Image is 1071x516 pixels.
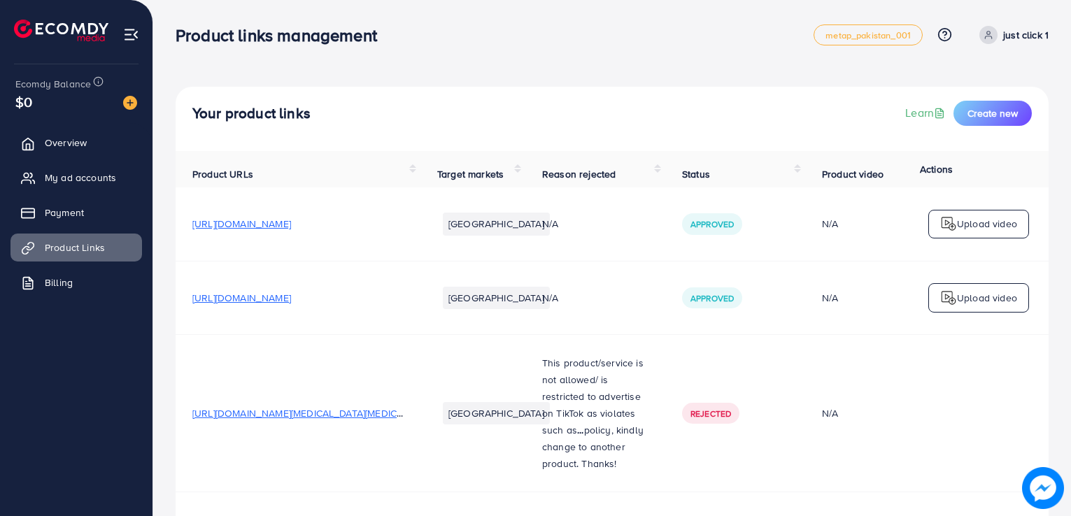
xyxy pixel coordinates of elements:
a: just click 1 [974,26,1049,44]
img: menu [123,27,139,43]
span: policy, kindly change to another product. Thanks! [542,423,644,471]
span: Billing [45,275,73,289]
img: logo [940,289,957,306]
li: [GEOGRAPHIC_DATA] [443,213,550,235]
span: metap_pakistan_001 [825,31,911,40]
span: Rejected [690,408,731,420]
span: Product Links [45,241,105,255]
a: Product Links [10,234,142,261]
img: image [123,96,137,110]
img: logo [940,215,957,232]
a: Payment [10,199,142,227]
li: [GEOGRAPHIC_DATA] [443,287,550,309]
button: Create new [953,101,1032,126]
img: image [1022,467,1064,509]
span: [URL][DOMAIN_NAME][MEDICAL_DATA][MEDICAL_DATA] [192,406,439,420]
span: Actions [920,162,953,176]
span: $0 [15,92,32,112]
span: N/A [542,291,558,305]
p: just click 1 [1003,27,1049,43]
div: N/A [822,217,921,231]
div: N/A [822,406,921,420]
span: Create new [967,106,1018,120]
span: My ad accounts [45,171,116,185]
span: Product video [822,167,884,181]
span: [URL][DOMAIN_NAME] [192,291,291,305]
span: N/A [542,217,558,231]
span: Approved [690,292,734,304]
span: Target markets [437,167,504,181]
span: Approved [690,218,734,230]
a: Learn [905,105,948,121]
span: Status [682,167,710,181]
strong: ... [577,423,583,437]
span: Overview [45,136,87,150]
span: Reason rejected [542,167,616,181]
span: Payment [45,206,84,220]
p: Upload video [957,289,1017,306]
a: My ad accounts [10,164,142,192]
li: [GEOGRAPHIC_DATA] [443,402,550,424]
div: N/A [822,291,921,305]
span: Ecomdy Balance [15,77,91,91]
p: Upload video [957,215,1017,232]
h4: Your product links [192,105,311,122]
img: logo [14,20,108,41]
span: [URL][DOMAIN_NAME] [192,217,291,231]
a: Overview [10,129,142,157]
a: metap_pakistan_001 [814,24,923,45]
span: This product/service is not allowed/ is restricted to advertise on TikTok as violates such as [542,356,644,437]
h3: Product links management [176,25,388,45]
span: Product URLs [192,167,253,181]
a: Billing [10,268,142,296]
